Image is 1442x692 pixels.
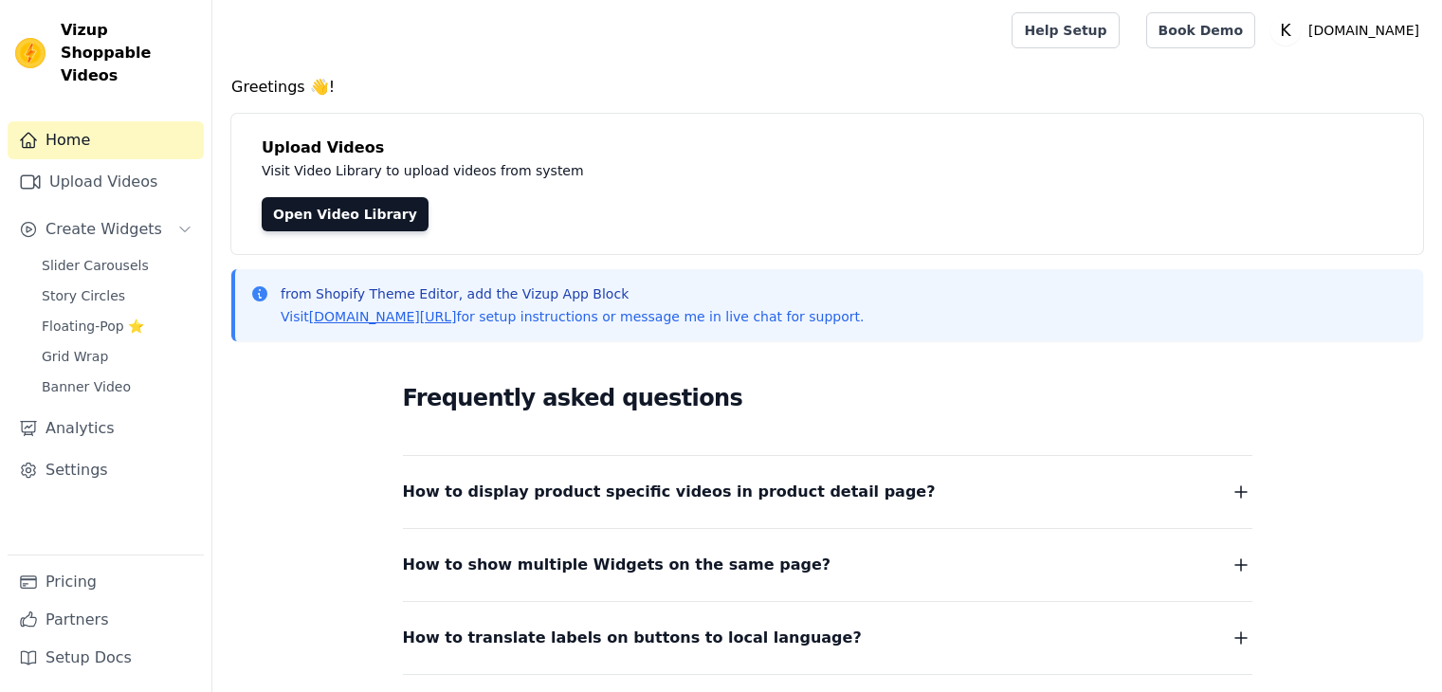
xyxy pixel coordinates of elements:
[262,137,1393,159] h4: Upload Videos
[30,313,204,339] a: Floating-Pop ⭐
[61,19,196,87] span: Vizup Shoppable Videos
[8,410,204,447] a: Analytics
[403,379,1252,417] h2: Frequently asked questions
[403,625,862,651] span: How to translate labels on buttons to local language?
[42,347,108,366] span: Grid Wrap
[30,252,204,279] a: Slider Carousels
[8,451,204,489] a: Settings
[262,197,429,231] a: Open Video Library
[1012,12,1119,48] a: Help Setup
[262,159,1111,182] p: Visit Video Library to upload videos from system
[1270,13,1427,47] button: K [DOMAIN_NAME]
[1146,12,1255,48] a: Book Demo
[30,343,204,370] a: Grid Wrap
[15,38,46,68] img: Vizup
[403,625,1252,651] button: How to translate labels on buttons to local language?
[403,552,1252,578] button: How to show multiple Widgets on the same page?
[8,639,204,677] a: Setup Docs
[30,282,204,309] a: Story Circles
[281,284,864,303] p: from Shopify Theme Editor, add the Vizup App Block
[42,286,125,305] span: Story Circles
[42,377,131,396] span: Banner Video
[281,307,864,326] p: Visit for setup instructions or message me in live chat for support.
[403,479,1252,505] button: How to display product specific videos in product detail page?
[30,373,204,400] a: Banner Video
[403,479,936,505] span: How to display product specific videos in product detail page?
[8,563,204,601] a: Pricing
[8,121,204,159] a: Home
[46,218,162,241] span: Create Widgets
[8,601,204,639] a: Partners
[42,317,144,336] span: Floating-Pop ⭐
[231,76,1423,99] h4: Greetings 👋!
[403,552,831,578] span: How to show multiple Widgets on the same page?
[309,309,457,324] a: [DOMAIN_NAME][URL]
[1301,13,1427,47] p: [DOMAIN_NAME]
[1280,21,1291,40] text: K
[8,210,204,248] button: Create Widgets
[42,256,149,275] span: Slider Carousels
[8,163,204,201] a: Upload Videos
